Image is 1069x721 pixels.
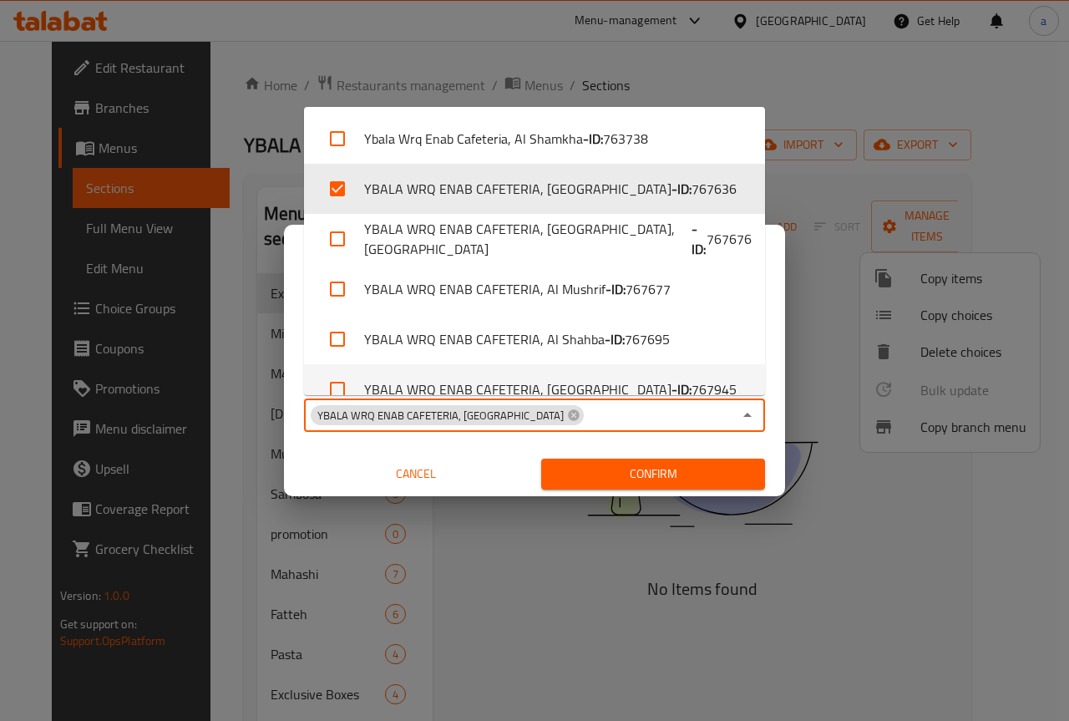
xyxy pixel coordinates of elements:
span: 767695 [625,329,670,349]
div: YBALA WRQ ENAB CAFETERIA, [GEOGRAPHIC_DATA] [311,405,584,425]
button: Confirm [541,459,765,490]
b: - ID: [605,279,626,299]
li: YBALA WRQ ENAB CAFETERIA, [GEOGRAPHIC_DATA],[GEOGRAPHIC_DATA] [304,214,765,264]
b: - ID: [671,379,692,399]
b: - ID: [605,329,625,349]
span: 763738 [603,129,648,149]
button: Cancel [304,459,528,490]
span: 767677 [626,279,671,299]
span: 767676 [707,229,752,249]
li: Ybala Wrq Enab Cafeteria, Al Shamkha [304,114,765,164]
li: YBALA WRQ ENAB CAFETERIA, [GEOGRAPHIC_DATA] [304,164,765,214]
b: - ID: [692,219,707,259]
span: Confirm [555,464,752,485]
span: 767636 [692,179,737,199]
button: Close [736,404,759,427]
span: YBALA WRQ ENAB CAFETERIA, [GEOGRAPHIC_DATA] [311,408,570,424]
span: 767945 [692,379,737,399]
b: - ID: [583,129,603,149]
li: YBALA WRQ ENAB CAFETERIA, Al Shahba [304,314,765,364]
span: Cancel [311,464,521,485]
li: YBALA WRQ ENAB CAFETERIA, [GEOGRAPHIC_DATA] [304,364,765,414]
b: - ID: [671,179,692,199]
li: YBALA WRQ ENAB CAFETERIA, Al Mushrif [304,264,765,314]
